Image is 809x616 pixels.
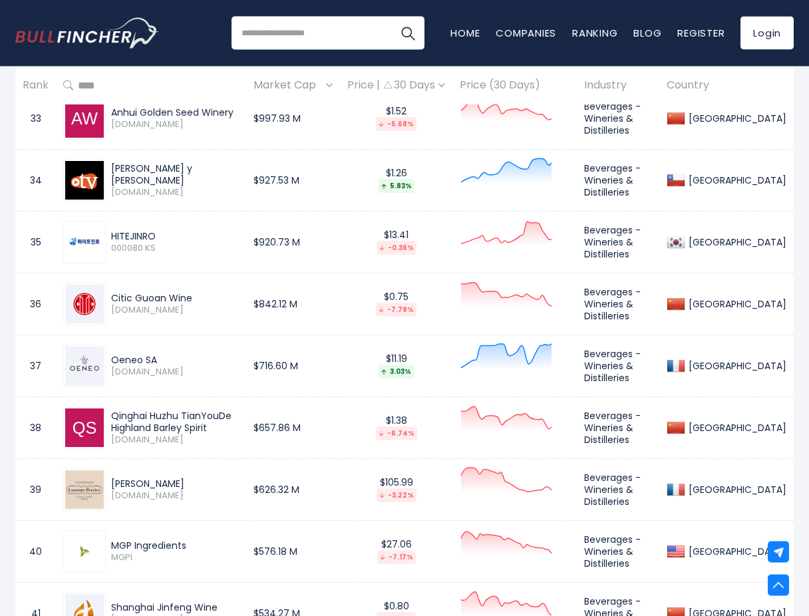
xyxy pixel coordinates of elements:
[685,361,786,373] div: [GEOGRAPHIC_DATA]
[379,180,414,194] div: 5.83%
[79,547,90,557] img: MGPI.png
[450,26,480,40] a: Home
[577,88,659,150] td: Beverages - Wineries & Distilleries
[577,212,659,273] td: Beverages - Wineries & Distilleries
[633,26,661,40] a: Blog
[246,212,340,273] td: $920.73 M
[246,521,340,583] td: $576.18 M
[15,18,159,49] img: Bullfincher logo
[685,422,786,434] div: [GEOGRAPHIC_DATA]
[246,335,340,397] td: $716.60 M
[376,303,416,317] div: -7.79%
[347,353,445,379] div: $11.19
[111,602,239,614] div: Shanghai Jinfeng Wine
[246,88,340,150] td: $997.93 M
[111,305,239,317] span: [DOMAIN_NAME]
[685,113,786,125] div: [GEOGRAPHIC_DATA]
[111,435,239,446] span: [DOMAIN_NAME]
[379,365,414,379] div: 3.03%
[577,397,659,459] td: Beverages - Wineries & Distilleries
[577,335,659,397] td: Beverages - Wineries & Distilleries
[111,163,239,187] div: [PERSON_NAME] y [PERSON_NAME]
[577,273,659,335] td: Beverages - Wineries & Distilleries
[111,188,239,199] span: [DOMAIN_NAME]
[685,484,786,496] div: [GEOGRAPHIC_DATA]
[685,546,786,558] div: [GEOGRAPHIC_DATA]
[111,410,239,434] div: Qinghai Huzhu TianYouDe Highland Barley Spirit
[111,120,239,131] span: [DOMAIN_NAME]
[347,291,445,317] div: $0.75
[111,367,239,379] span: [DOMAIN_NAME]
[391,17,424,50] button: Search
[246,150,340,212] td: $927.53 M
[347,415,445,441] div: $1.38
[111,107,239,119] div: Anhui Golden Seed Winery
[377,551,416,565] div: -7.17%
[65,285,104,324] img: 600084.SS.png
[376,118,416,132] div: -5.68%
[377,241,416,255] div: -0.36%
[347,79,445,93] div: Price | 30 Days
[111,553,239,564] span: MGPI
[15,335,56,397] td: 37
[246,459,340,521] td: $626.32 M
[15,521,56,583] td: 40
[577,67,659,106] th: Industry
[685,237,786,249] div: [GEOGRAPHIC_DATA]
[572,26,617,40] a: Ranking
[685,175,786,187] div: [GEOGRAPHIC_DATA]
[496,26,556,40] a: Companies
[15,459,56,521] td: 39
[15,397,56,459] td: 38
[15,18,158,49] a: Go to homepage
[15,273,56,335] td: 36
[15,88,56,150] td: 33
[347,230,445,255] div: $13.41
[246,397,340,459] td: $657.86 M
[15,212,56,273] td: 35
[347,106,445,132] div: $1.52
[347,168,445,194] div: $1.26
[111,231,239,243] div: HITEJINRO
[577,459,659,521] td: Beverages - Wineries & Distilleries
[253,76,323,96] span: Market Cap
[15,150,56,212] td: 34
[577,150,659,212] td: Beverages - Wineries & Distilleries
[347,477,445,503] div: $105.99
[111,540,239,552] div: MGP Ingredients
[347,539,445,565] div: $27.06
[15,67,56,106] th: Rank
[65,471,104,510] img: LPE.PA.png
[659,67,794,106] th: Country
[677,26,725,40] a: Register
[111,478,239,490] div: [PERSON_NAME]
[65,224,104,262] img: 000080.KS.png
[111,293,239,305] div: Citic Guoan Wine
[685,299,786,311] div: [GEOGRAPHIC_DATA]
[111,243,239,255] span: 000080.KS
[377,489,416,503] div: -3.22%
[111,491,239,502] span: [DOMAIN_NAME]
[246,273,340,335] td: $842.12 M
[452,67,577,106] th: Price (30 Days)
[65,347,104,386] img: SBT.PA.png
[577,521,659,583] td: Beverages - Wineries & Distilleries
[740,17,794,50] a: Login
[111,355,239,367] div: Oeneo SA
[65,162,104,200] img: CONCHATORO.SN.png
[376,427,417,441] div: -6.74%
